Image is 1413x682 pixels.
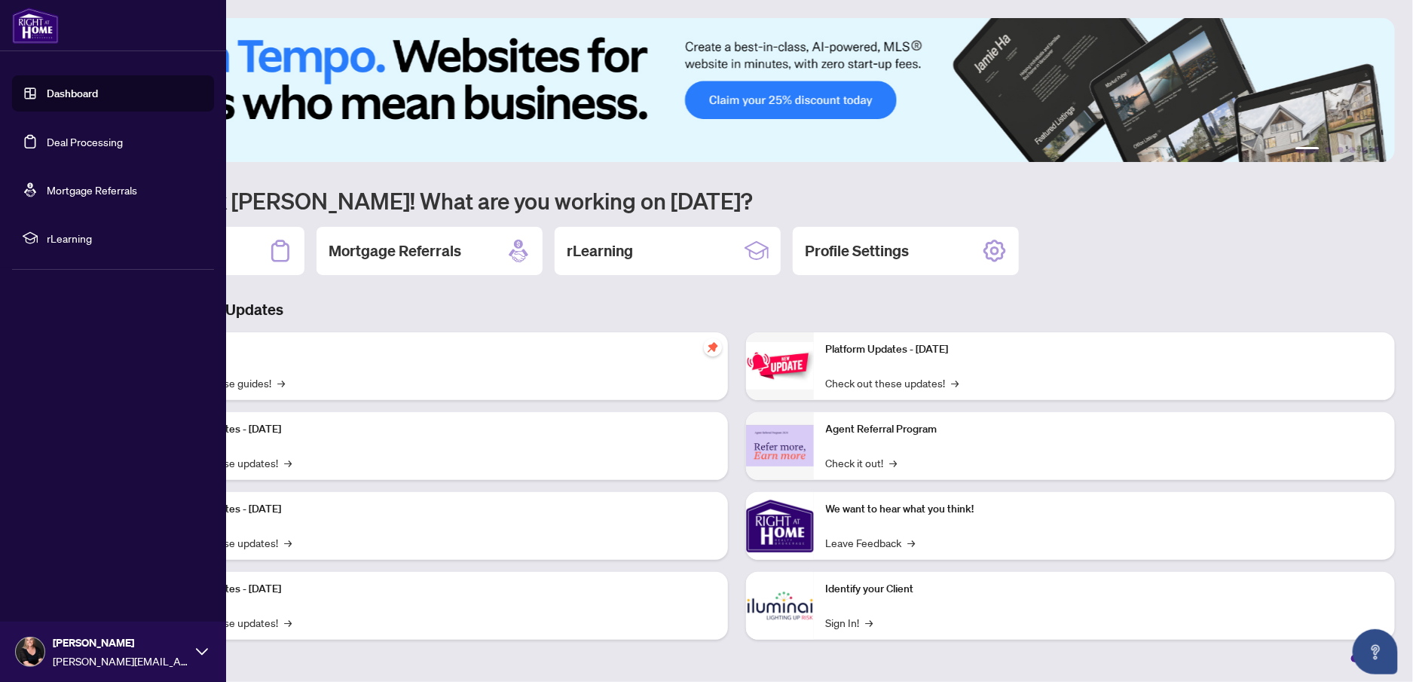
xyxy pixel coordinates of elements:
h1: Welcome back [PERSON_NAME]! What are you working on [DATE]? [78,186,1395,215]
p: Platform Updates - [DATE] [158,581,716,598]
p: Identify your Client [826,581,1384,598]
span: [PERSON_NAME][EMAIL_ADDRESS][PERSON_NAME][DOMAIN_NAME] [53,653,188,669]
p: Agent Referral Program [826,421,1384,438]
span: → [866,614,873,631]
button: 4 [1350,147,1356,153]
button: 1 [1295,147,1320,153]
h2: rLearning [567,240,633,261]
button: Open asap [1353,629,1398,674]
span: pushpin [704,338,722,356]
img: Identify your Client [746,572,814,640]
span: rLearning [47,230,203,246]
img: Platform Updates - June 23, 2025 [746,342,814,390]
button: 2 [1326,147,1332,153]
img: We want to hear what you think! [746,492,814,560]
img: Agent Referral Program [746,425,814,466]
img: logo [12,8,59,44]
span: → [277,375,285,391]
p: Platform Updates - [DATE] [158,421,716,438]
span: → [908,534,916,551]
span: → [284,454,292,471]
img: Profile Icon [16,638,44,666]
p: We want to hear what you think! [826,501,1384,518]
a: Dashboard [47,87,98,100]
span: → [890,454,898,471]
span: → [284,614,292,631]
h3: Brokerage & Industry Updates [78,299,1395,320]
button: 5 [1362,147,1368,153]
a: Sign In!→ [826,614,873,631]
a: Leave Feedback→ [826,534,916,551]
p: Platform Updates - [DATE] [158,501,716,518]
a: Deal Processing [47,135,123,148]
span: → [952,375,959,391]
h2: Mortgage Referrals [329,240,461,261]
p: Platform Updates - [DATE] [826,341,1384,358]
img: Slide 0 [78,18,1396,162]
a: Mortgage Referrals [47,183,137,197]
p: Self-Help [158,341,716,358]
button: 3 [1338,147,1344,153]
button: 6 [1374,147,1380,153]
a: Check out these updates!→ [826,375,959,391]
span: [PERSON_NAME] [53,635,188,651]
h2: Profile Settings [805,240,909,261]
span: → [284,534,292,551]
a: Check it out!→ [826,454,898,471]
